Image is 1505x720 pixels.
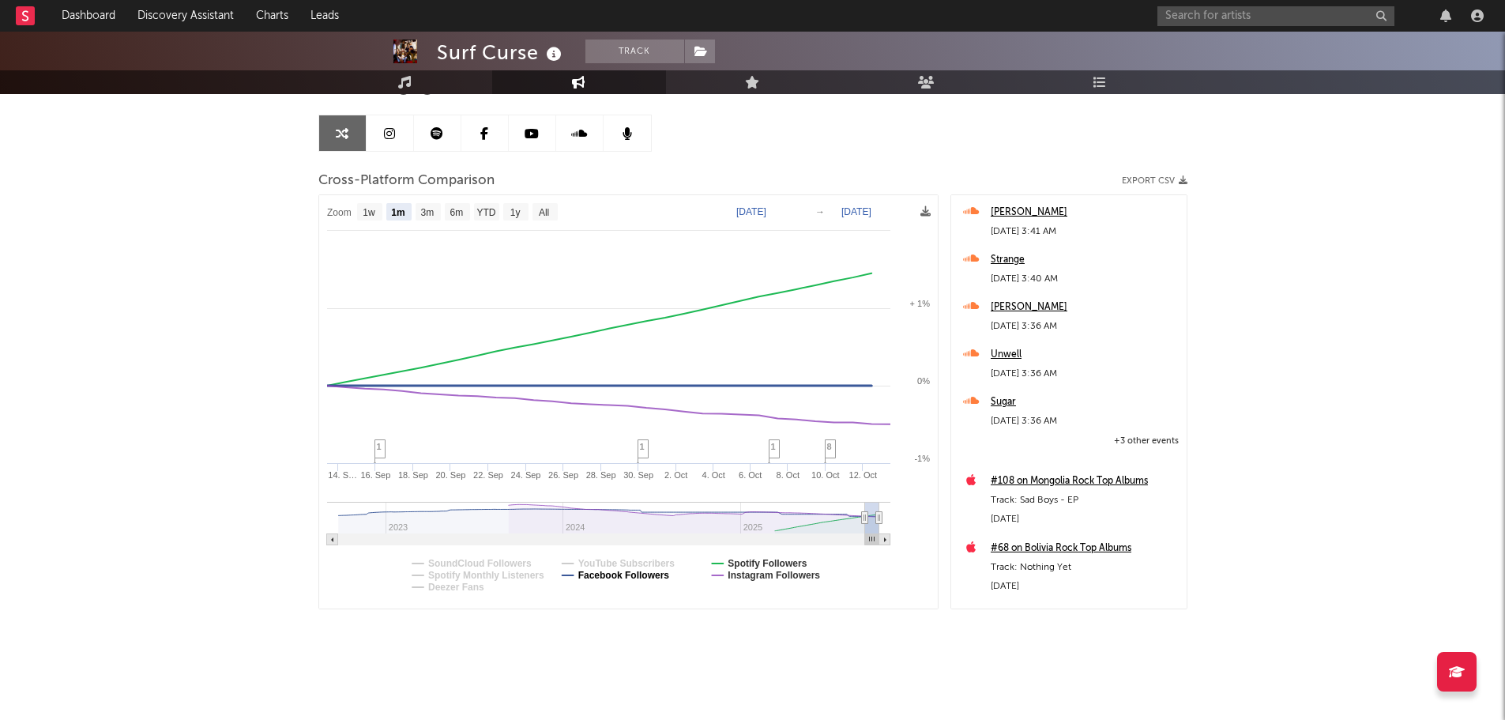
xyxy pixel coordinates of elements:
div: Track: Nothing Yet [991,558,1179,577]
text: SoundCloud Followers [428,558,532,569]
div: +3 other events [959,432,1179,451]
text: 26. Sep [548,470,578,480]
a: Sugar [991,393,1179,412]
div: Track: Sad Boys - EP [991,491,1179,510]
text: 4. Oct [702,470,724,480]
text: 10. Oct [811,470,839,480]
a: [PERSON_NAME] [991,203,1179,222]
text: Spotify Monthly Listeners [428,570,544,581]
text: 8. Oct [776,470,799,480]
span: 8 [827,442,832,451]
span: 1 [640,442,645,451]
text: 6m [450,207,463,218]
text: 18. Sep [397,470,427,480]
text: → [815,206,824,217]
text: 24. Sep [510,470,540,480]
text: Deezer Fans [428,582,484,593]
div: Surf Curse [437,40,566,66]
text: All [538,207,548,218]
div: [DATE] 3:36 AM [991,412,1179,431]
a: [PERSON_NAME] [991,298,1179,317]
div: [DATE] 3:36 AM [991,317,1179,336]
a: #108 on Mongolia Rock Top Albums [991,472,1179,491]
a: Strange [991,251,1179,270]
text: YTD [476,207,495,218]
a: #68 on Bolivia Rock Top Albums [991,539,1179,558]
span: Cross-Platform Comparison [318,172,495,190]
text: 0% [917,376,930,386]
div: [DATE] [991,510,1179,529]
text: 3m [420,207,434,218]
text: [DATE] [736,206,766,217]
text: Zoom [327,207,352,218]
text: Spotify Followers [728,558,807,569]
text: 1m [391,207,404,218]
text: 14. S… [328,470,357,480]
text: + 1% [909,299,930,308]
a: #165 on Peru Rock Top Albums [991,606,1179,625]
text: YouTube Subscribers [578,558,675,569]
span: Artist Engagement [318,76,498,95]
text: 1y [510,207,520,218]
text: 12. Oct [848,470,876,480]
text: 20. Sep [435,470,465,480]
div: [DATE] 3:36 AM [991,364,1179,383]
span: 1 [377,442,382,451]
text: 30. Sep [623,470,653,480]
button: Export CSV [1122,176,1187,186]
div: [DATE] [991,577,1179,596]
text: 22. Sep [473,470,503,480]
text: 1w [363,207,375,218]
text: 6. Oct [739,470,762,480]
text: 28. Sep [585,470,615,480]
input: Search for artists [1157,6,1394,26]
text: Instagram Followers [728,570,820,581]
span: 1 [771,442,776,451]
text: 2. Oct [664,470,687,480]
div: [DATE] 3:41 AM [991,222,1179,241]
button: Track [585,40,684,63]
text: -1% [914,454,930,463]
div: [DATE] 3:40 AM [991,270,1179,288]
text: 16. Sep [360,470,390,480]
a: Unwell [991,345,1179,364]
text: Facebook Followers [578,570,669,581]
text: [DATE] [841,206,871,217]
